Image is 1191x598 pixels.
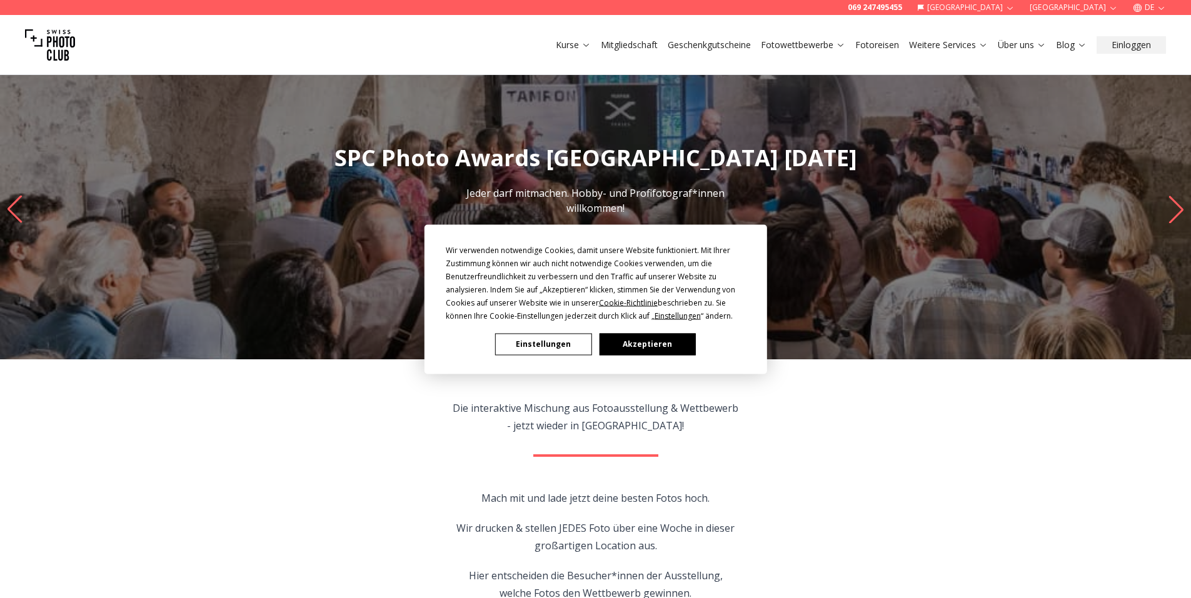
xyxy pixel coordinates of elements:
div: Wir verwenden notwendige Cookies, damit unsere Website funktioniert. Mit Ihrer Zustimmung können ... [446,243,746,322]
div: Cookie Consent Prompt [424,224,766,374]
span: Einstellungen [655,310,701,321]
span: Cookie-Richtlinie [599,297,658,307]
button: Akzeptieren [599,333,695,355]
button: Einstellungen [495,333,591,355]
